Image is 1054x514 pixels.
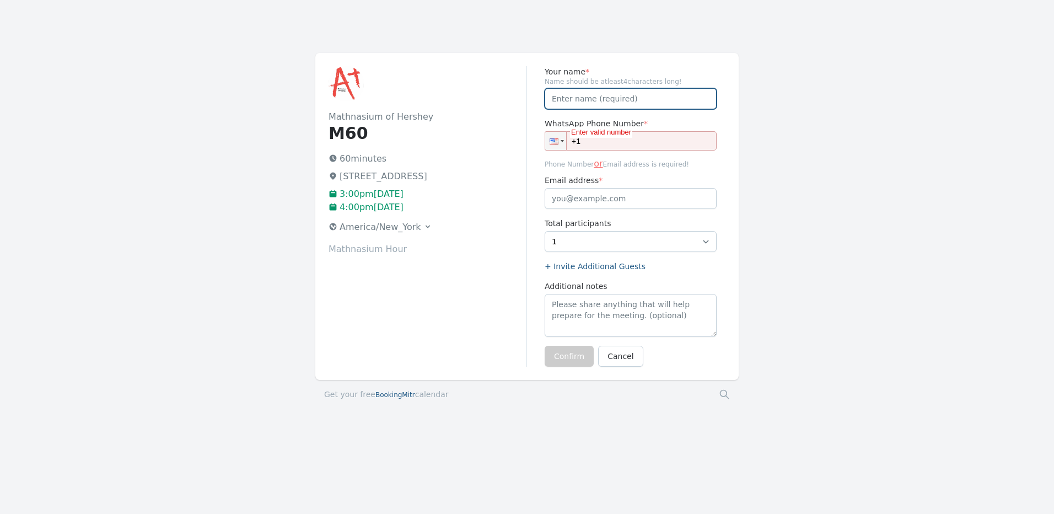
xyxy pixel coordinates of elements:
span: BookingMitr [375,391,415,399]
p: 60 minutes [329,152,526,165]
label: Your name [545,66,717,77]
h1: M60 [329,124,526,143]
a: Cancel [598,346,643,367]
label: Additional notes [545,281,717,292]
a: Get your freeBookingMitrcalendar [324,389,449,400]
h2: Mathnasium of Hershey [329,110,526,124]
label: + Invite Additional Guests [545,261,717,272]
label: Email address [545,175,717,186]
input: Enter name (required) [545,88,717,109]
label: Total participants [545,218,717,229]
p: 4:00pm[DATE] [329,201,526,214]
img: Mathnasium of Hershey [329,66,364,101]
span: Phone Number Email address is required! [545,157,717,170]
span: or [594,158,603,169]
div: Enter valid number [570,127,632,138]
button: America/New_York [324,218,437,236]
label: WhatsApp Phone Number [545,118,717,129]
p: Mathnasium Hour [329,243,526,256]
input: 1 (702) 123-4567 [545,131,717,151]
p: 3:00pm[DATE] [329,188,526,201]
div: United States: + 1 [545,132,566,150]
span: Name should be atleast 4 characters long! [545,77,717,86]
span: [STREET_ADDRESS] [340,171,427,181]
input: you@example.com [545,188,717,209]
button: Confirm [545,346,594,367]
